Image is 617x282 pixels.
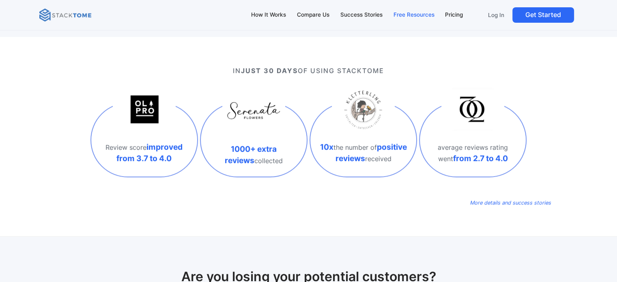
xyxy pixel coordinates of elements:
[453,153,508,163] strong: from 2.7 to 4.0
[209,144,299,166] p: collected
[470,196,551,208] a: More details and success stories
[445,11,463,19] div: Pricing
[116,142,183,163] strong: improved from 3.7 to 4.0
[66,66,551,75] p: IN OF USING STACKTOME
[340,11,383,19] div: Success Stories
[393,11,434,19] div: Free Resources
[251,11,286,19] div: How It Works
[483,7,509,23] a: Log In
[293,6,333,24] a: Compare Us
[428,142,518,164] p: average reviews rating went
[225,144,277,165] strong: 1000+ extra reviews
[247,6,290,24] a: How It Works
[336,6,386,24] a: Success Stories
[318,142,408,164] p: the number of received
[389,6,438,24] a: Free Resources
[470,200,551,206] em: More details and success stories
[441,6,467,24] a: Pricing
[241,67,298,75] strong: JUST 30 DAYS
[320,142,333,152] strong: 10x
[512,7,574,23] a: Get Started
[488,11,504,19] p: Log In
[297,11,329,19] div: Compare Us
[99,142,189,164] p: Review score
